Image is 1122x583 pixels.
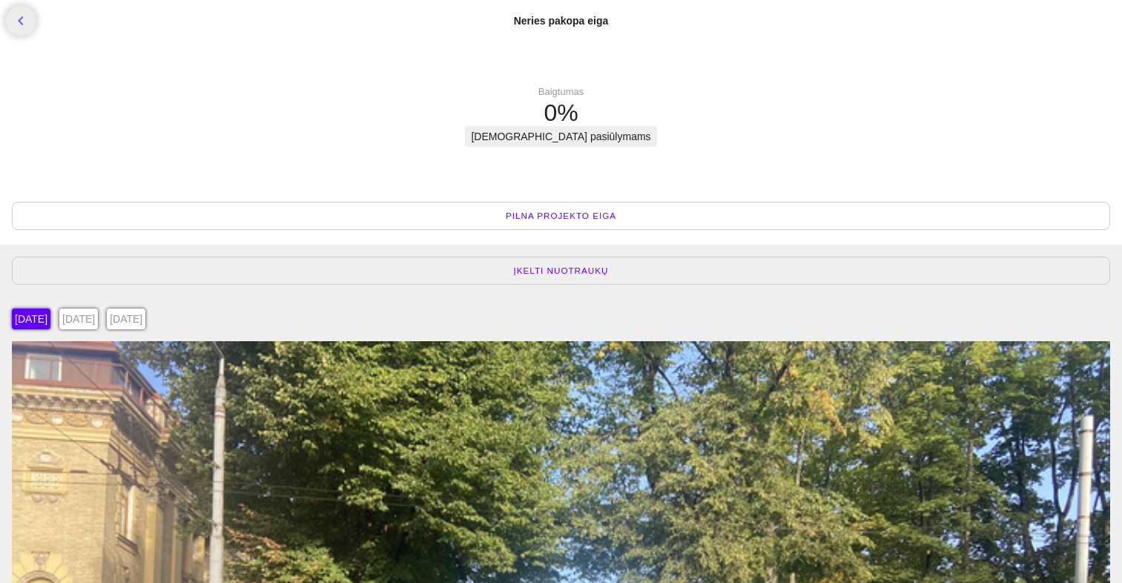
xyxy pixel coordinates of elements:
[107,309,154,329] a: [DATE]
[59,309,107,329] a: [DATE]
[544,105,578,120] div: 0%
[506,208,616,223] span: Pilna projekto eiga
[59,309,98,329] div: [DATE]
[465,126,656,147] div: [DEMOGRAPHIC_DATA] pasiūlymams
[12,309,59,329] a: [DATE]
[12,12,30,30] i: chevron_left
[12,309,50,329] div: [DATE]
[538,85,584,99] div: Baigtumas
[6,6,36,36] a: chevron_left
[514,263,609,278] span: Įkelti nuotraukų
[107,309,145,329] div: [DATE]
[514,13,609,28] div: Neries pakopa eiga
